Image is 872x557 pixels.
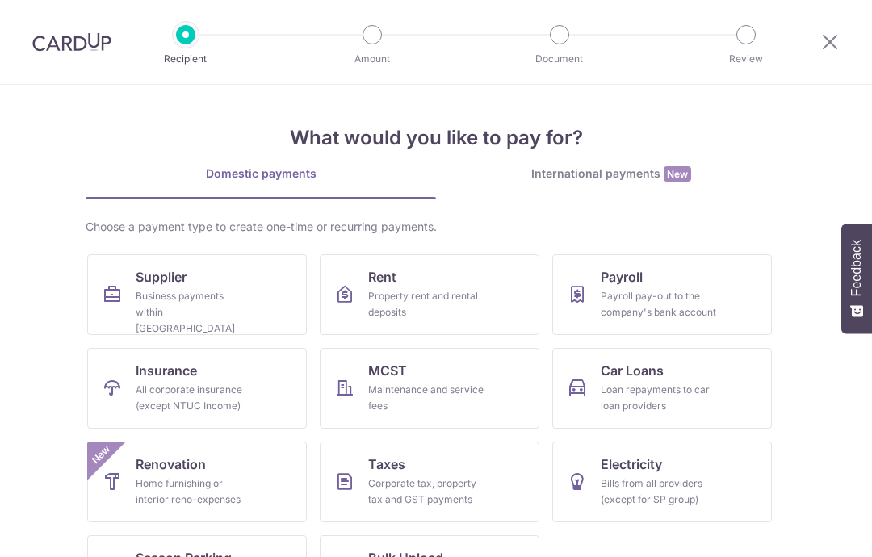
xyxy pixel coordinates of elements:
p: Recipient [126,51,245,67]
a: TaxesCorporate tax, property tax and GST payments [320,442,539,522]
span: Renovation [136,454,206,474]
p: Amount [312,51,432,67]
img: CardUp [32,32,111,52]
a: InsuranceAll corporate insurance (except NTUC Income) [87,348,307,429]
span: New [88,442,115,468]
div: Payroll pay-out to the company's bank account [601,288,717,320]
div: Choose a payment type to create one-time or recurring payments. [86,219,786,235]
a: PayrollPayroll pay-out to the company's bank account [552,254,772,335]
a: MCSTMaintenance and service fees [320,348,539,429]
button: Feedback - Show survey [841,224,872,333]
div: All corporate insurance (except NTUC Income) [136,382,252,414]
div: Maintenance and service fees [368,382,484,414]
a: ElectricityBills from all providers (except for SP group) [552,442,772,522]
span: Supplier [136,267,187,287]
span: Electricity [601,454,662,474]
h4: What would you like to pay for? [86,124,786,153]
div: Corporate tax, property tax and GST payments [368,475,484,508]
p: Review [686,51,806,67]
a: RentProperty rent and rental deposits [320,254,539,335]
div: Business payments within [GEOGRAPHIC_DATA] [136,288,252,337]
span: Car Loans [601,361,664,380]
div: Property rent and rental deposits [368,288,484,320]
span: Insurance [136,361,197,380]
a: SupplierBusiness payments within [GEOGRAPHIC_DATA] [87,254,307,335]
div: Bills from all providers (except for SP group) [601,475,717,508]
div: Home furnishing or interior reno-expenses [136,475,252,508]
span: Feedback [849,240,864,296]
span: New [664,166,691,182]
div: Loan repayments to car loan providers [601,382,717,414]
span: Payroll [601,267,643,287]
span: Taxes [368,454,405,474]
span: Rent [368,267,396,287]
div: International payments [436,165,786,182]
a: Car LoansLoan repayments to car loan providers [552,348,772,429]
a: RenovationHome furnishing or interior reno-expensesNew [87,442,307,522]
p: Document [500,51,619,67]
span: MCST [368,361,407,380]
div: Domestic payments [86,165,436,182]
